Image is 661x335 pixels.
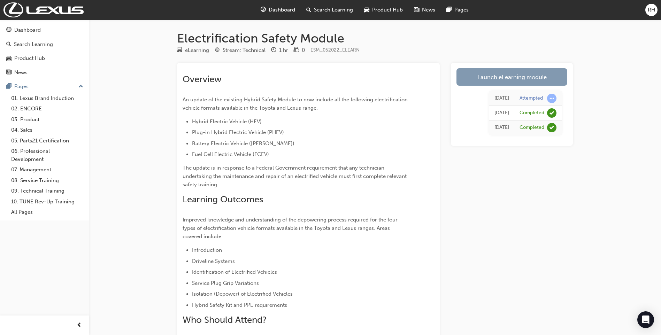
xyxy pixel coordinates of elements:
a: car-iconProduct Hub [359,3,408,17]
button: Pages [3,80,86,93]
span: Introduction [192,247,222,253]
a: Launch eLearning module [456,68,567,86]
a: Search Learning [3,38,86,51]
span: guage-icon [261,6,266,14]
div: Thu Jun 23 2022 00:00:00 GMT+1000 (Australian Eastern Standard Time) [494,124,509,132]
span: Plug-in Hybrid Electric Vehicle (PHEV) [192,129,284,135]
span: Service Plug Grip Variations [192,280,259,286]
div: Completed [520,124,544,131]
a: 10. TUNE Rev-Up Training [8,196,86,207]
span: target-icon [215,47,220,54]
span: Battery Electric Vehicle ([PERSON_NAME]) [192,140,294,147]
div: Duration [271,46,288,55]
span: car-icon [6,55,11,62]
span: search-icon [6,41,11,48]
span: pages-icon [446,6,452,14]
div: Completed [520,110,544,116]
span: learningRecordVerb_ATTEMPT-icon [547,94,556,103]
span: Search Learning [314,6,353,14]
div: Price [294,46,305,55]
span: money-icon [294,47,299,54]
div: Dashboard [14,26,41,34]
span: car-icon [364,6,369,14]
span: News [422,6,435,14]
div: News [14,69,28,77]
h1: Electrification Safety Module [177,31,573,46]
div: Product Hub [14,54,45,62]
div: Tue Sep 23 2025 07:19:29 GMT+1000 (Australian Eastern Standard Time) [494,94,509,102]
span: Dashboard [269,6,295,14]
button: RH [645,4,658,16]
span: learningRecordVerb_COMPLETE-icon [547,108,556,118]
div: 1 hr [279,46,288,54]
span: Product Hub [372,6,403,14]
div: Thu Jun 23 2022 09:55:31 GMT+1000 (Australian Eastern Standard Time) [494,109,509,117]
a: Product Hub [3,52,86,65]
span: The update is in response to a Federal Government requirement that any technician undertaking the... [183,165,408,188]
span: Learning resource code [310,47,360,53]
div: Stream [215,46,266,55]
span: Isolation (Depower) of Electrified Vehicles [192,291,293,297]
div: Search Learning [14,40,53,48]
span: Overview [183,74,222,85]
span: Driveline Systems [192,258,235,264]
span: Improved knowledge and understanding of the depowering process required for the four types of ele... [183,217,399,240]
span: prev-icon [77,321,82,330]
span: search-icon [306,6,311,14]
a: All Pages [8,207,86,218]
a: 03. Product [8,114,86,125]
span: RH [648,6,655,14]
a: search-iconSearch Learning [301,3,359,17]
a: News [3,66,86,79]
div: Type [177,46,209,55]
a: 04. Sales [8,125,86,135]
div: 0 [302,46,305,54]
span: Who Should Attend? [183,314,267,325]
a: 05. Parts21 Certification [8,135,86,146]
a: guage-iconDashboard [255,3,301,17]
span: An update of the existing Hybrid Safety Module to now include all the following electrification v... [183,96,409,111]
span: up-icon [78,82,83,91]
span: Hybrid Electric Vehicle (HEV) [192,118,262,125]
a: 09. Technical Training [8,186,86,196]
div: Attempted [520,95,543,102]
div: Pages [14,83,29,91]
span: clock-icon [271,47,276,54]
span: news-icon [414,6,419,14]
a: news-iconNews [408,3,441,17]
a: 07. Management [8,164,86,175]
span: learningRecordVerb_COMPLETE-icon [547,123,556,132]
div: Stream: Technical [223,46,266,54]
div: Open Intercom Messenger [637,311,654,328]
img: Trak [3,2,84,17]
a: 02. ENCORE [8,103,86,114]
span: news-icon [6,70,11,76]
a: pages-iconPages [441,3,474,17]
a: 06. Professional Development [8,146,86,164]
a: 08. Service Training [8,175,86,186]
span: learningResourceType_ELEARNING-icon [177,47,182,54]
span: Hybrid Safety Kit and PPE requirements [192,302,287,308]
a: 01. Lexus Brand Induction [8,93,86,104]
span: guage-icon [6,27,11,33]
a: Dashboard [3,24,86,37]
div: eLearning [185,46,209,54]
span: Learning Outcomes [183,194,263,205]
span: Pages [454,6,469,14]
button: DashboardSearch LearningProduct HubNews [3,22,86,80]
span: Fuel Cell Electric Vehicle (FCEV) [192,151,269,157]
span: Identification of Electrified Vehicles [192,269,277,275]
span: pages-icon [6,84,11,90]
